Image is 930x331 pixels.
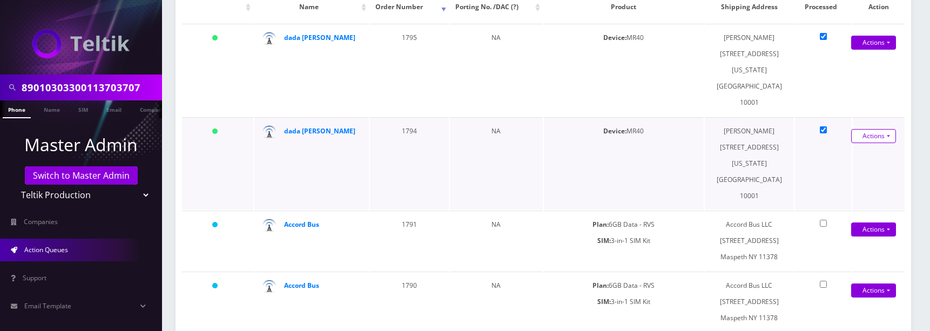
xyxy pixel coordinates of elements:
[284,220,319,229] a: Accord Bus
[851,36,896,50] a: Actions
[284,33,355,42] a: dada [PERSON_NAME]
[38,100,65,117] a: Name
[592,281,609,290] b: Plan:
[284,281,319,290] a: Accord Bus
[370,24,449,116] td: 1795
[597,236,611,245] b: SIM:
[450,117,543,210] td: NA
[603,33,626,42] b: Device:
[705,211,794,271] td: Accord Bus LLC [STREET_ADDRESS] Maspeth NY 11378
[22,77,159,98] input: Search in Company
[450,211,543,271] td: NA
[370,117,449,210] td: 1794
[284,126,355,136] a: dada [PERSON_NAME]
[24,217,58,226] span: Companies
[705,117,794,210] td: [PERSON_NAME] [STREET_ADDRESS] [US_STATE][GEOGRAPHIC_DATA] 10001
[851,129,896,143] a: Actions
[450,24,543,116] td: NA
[73,100,93,117] a: SIM
[851,283,896,298] a: Actions
[544,211,704,271] td: 6GB Data - RVS 3-in-1 SIM Kit
[3,100,31,118] a: Phone
[592,220,609,229] b: Plan:
[23,273,46,282] span: Support
[851,222,896,237] a: Actions
[32,29,130,58] img: Teltik Production
[25,166,138,185] a: Switch to Master Admin
[370,211,449,271] td: 1791
[101,100,127,117] a: Email
[705,24,794,116] td: [PERSON_NAME] [STREET_ADDRESS] [US_STATE][GEOGRAPHIC_DATA] 10001
[24,301,71,310] span: Email Template
[544,117,704,210] td: MR40
[544,24,704,116] td: MR40
[597,297,611,306] b: SIM:
[24,245,68,254] span: Action Queues
[134,100,171,117] a: Company
[603,126,626,136] b: Device:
